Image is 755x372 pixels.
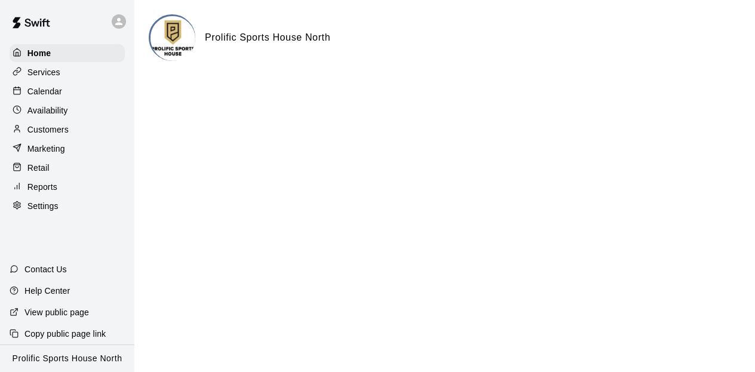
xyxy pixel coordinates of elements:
[10,102,125,119] a: Availability
[10,159,125,177] a: Retail
[13,352,122,365] p: Prolific Sports House North
[27,181,57,193] p: Reports
[10,121,125,139] a: Customers
[24,306,89,318] p: View public page
[24,285,70,297] p: Help Center
[27,66,60,78] p: Services
[27,47,51,59] p: Home
[10,82,125,100] a: Calendar
[27,104,68,116] p: Availability
[205,30,330,45] h6: Prolific Sports House North
[151,16,195,61] img: Prolific Sports House North logo
[24,328,106,340] p: Copy public page link
[10,178,125,196] a: Reports
[10,140,125,158] a: Marketing
[10,44,125,62] a: Home
[10,63,125,81] a: Services
[27,124,69,136] p: Customers
[27,200,59,212] p: Settings
[10,197,125,215] a: Settings
[24,263,67,275] p: Contact Us
[27,143,65,155] p: Marketing
[27,85,62,97] p: Calendar
[27,162,50,174] p: Retail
